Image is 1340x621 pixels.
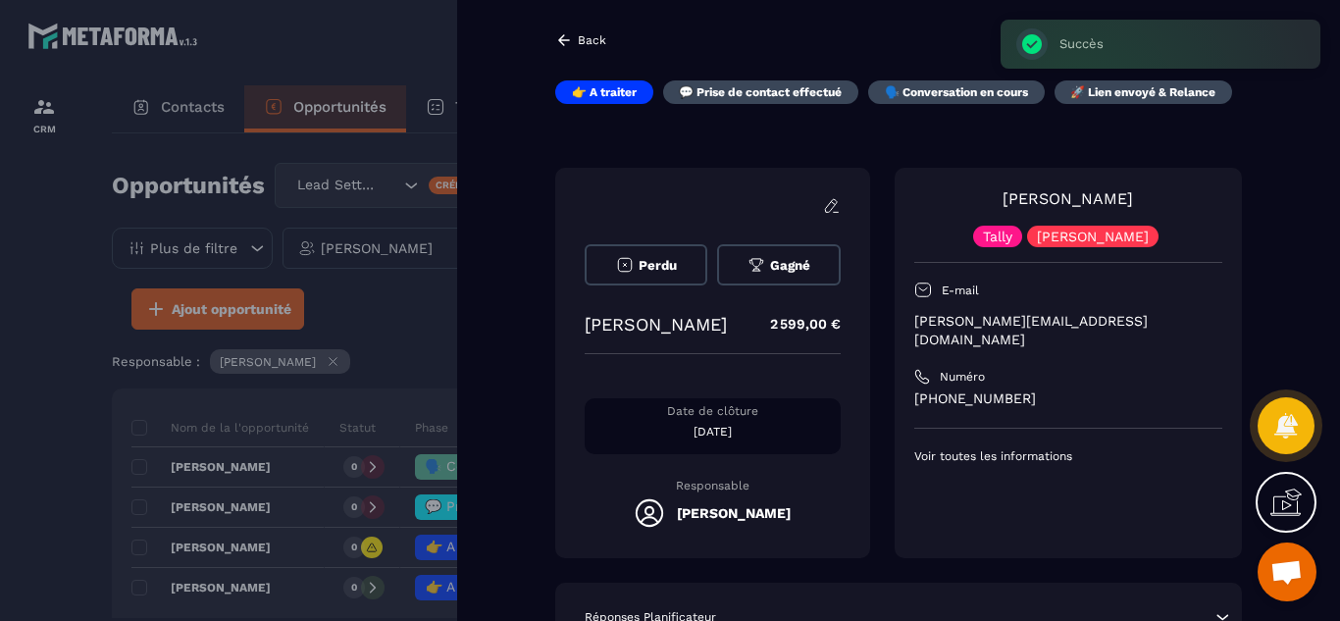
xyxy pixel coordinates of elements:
span: Perdu [639,258,677,273]
p: [PERSON_NAME] [1037,230,1149,243]
a: [PERSON_NAME] [1003,189,1133,208]
p: [PHONE_NUMBER] [914,389,1222,408]
p: Numéro [940,369,985,385]
p: Responsable [585,479,841,492]
p: Tally [983,230,1012,243]
p: 💬 Prise de contact effectué [679,84,842,100]
h5: [PERSON_NAME] [677,505,791,521]
p: [PERSON_NAME] [585,314,727,335]
p: 🚀 Lien envoyé & Relance [1070,84,1215,100]
p: [DATE] [585,424,841,440]
p: 2 599,00 € [750,305,841,343]
p: 🗣️ Conversation en cours [885,84,1028,100]
p: Voir toutes les informations [914,448,1222,464]
p: Back [578,33,606,47]
button: Gagné [717,244,840,285]
p: [PERSON_NAME][EMAIL_ADDRESS][DOMAIN_NAME] [914,312,1222,349]
span: Gagné [770,258,810,273]
p: 👉 A traiter [572,84,637,100]
p: E-mail [942,283,979,298]
p: Date de clôture [585,403,841,419]
div: Ouvrir le chat [1258,543,1316,601]
button: Perdu [585,244,707,285]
